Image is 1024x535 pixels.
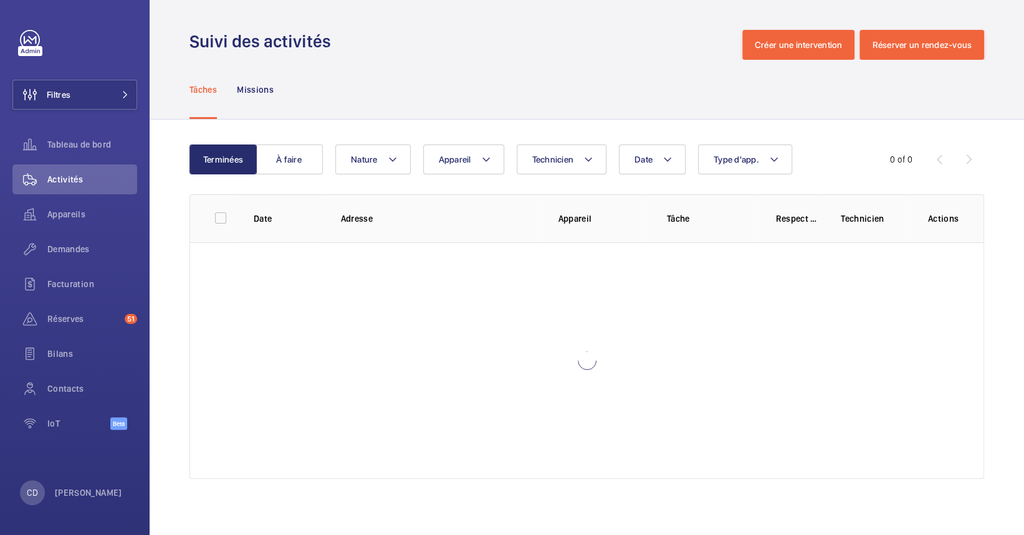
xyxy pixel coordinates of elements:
[47,88,70,101] span: Filtres
[890,153,912,166] div: 0 of 0
[667,212,755,225] p: Tâche
[47,348,137,360] span: Bilans
[47,313,120,325] span: Réserves
[47,208,137,220] span: Appareils
[189,144,257,174] button: Terminées
[335,144,411,174] button: Nature
[55,486,122,499] p: [PERSON_NAME]
[47,417,110,430] span: IoT
[532,154,574,164] span: Technicien
[619,144,686,174] button: Date
[841,212,908,225] p: Technicien
[928,212,959,225] p: Actions
[237,83,274,96] p: Missions
[47,173,137,186] span: Activités
[12,80,137,110] button: Filtres
[351,154,378,164] span: Nature
[47,382,137,395] span: Contacts
[775,212,821,225] p: Respect délai
[189,83,217,96] p: Tâches
[47,278,137,290] span: Facturation
[47,138,137,151] span: Tableau de bord
[189,30,338,53] h1: Suivi des activités
[256,144,323,174] button: À faire
[634,154,653,164] span: Date
[110,417,127,430] span: Beta
[423,144,504,174] button: Appareil
[742,30,855,60] button: Créer une intervention
[341,212,538,225] p: Adresse
[517,144,607,174] button: Technicien
[254,212,321,225] p: Date
[558,212,646,225] p: Appareil
[698,144,792,174] button: Type d'app.
[125,314,137,324] span: 51
[859,30,984,60] button: Réserver un rendez-vous
[714,154,759,164] span: Type d'app.
[439,154,471,164] span: Appareil
[47,243,137,255] span: Demandes
[27,486,37,499] p: CD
